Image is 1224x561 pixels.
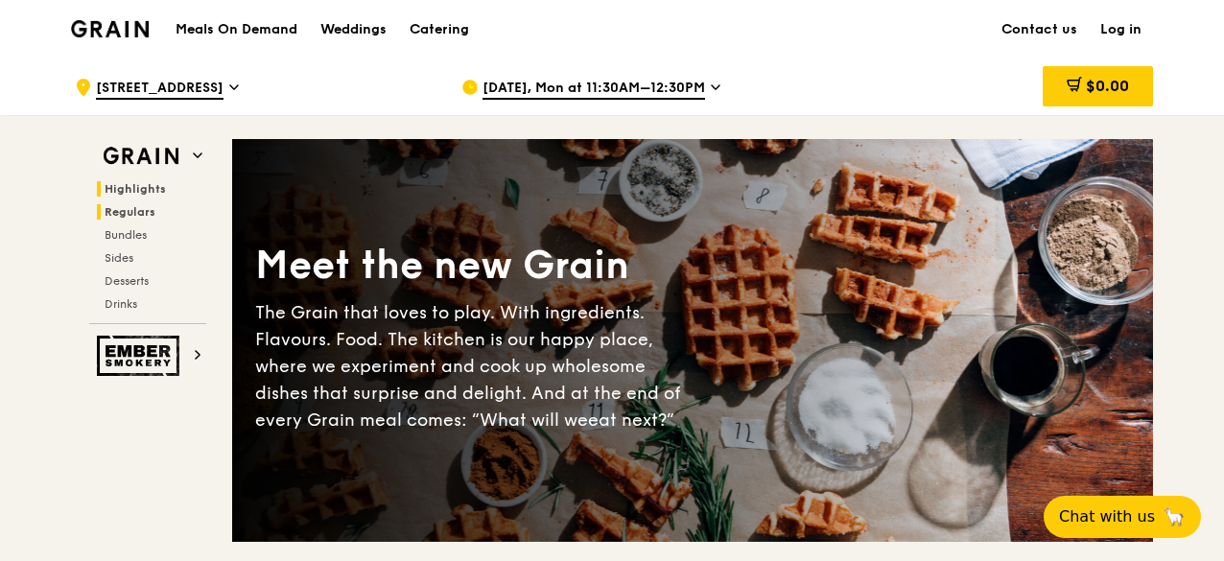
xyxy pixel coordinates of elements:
a: Weddings [309,1,398,58]
span: Highlights [105,182,166,196]
div: Meet the new Grain [255,240,693,292]
span: Sides [105,251,133,265]
img: Grain [71,20,149,37]
span: 🦙 [1163,505,1186,528]
span: Desserts [105,274,149,288]
button: Chat with us🦙 [1044,496,1201,538]
span: Bundles [105,228,147,242]
a: Catering [398,1,481,58]
span: [STREET_ADDRESS] [96,79,224,100]
img: Ember Smokery web logo [97,336,185,376]
span: Chat with us [1059,505,1155,528]
div: The Grain that loves to play. With ingredients. Flavours. Food. The kitchen is our happy place, w... [255,299,693,433]
span: eat next?” [588,409,674,431]
img: Grain web logo [97,139,185,174]
span: [DATE], Mon at 11:30AM–12:30PM [483,79,705,100]
div: Weddings [320,1,387,58]
a: Log in [1089,1,1153,58]
a: Contact us [990,1,1089,58]
h1: Meals On Demand [176,20,297,39]
span: $0.00 [1086,77,1129,95]
div: Catering [410,1,469,58]
span: Regulars [105,205,155,219]
span: Drinks [105,297,137,311]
